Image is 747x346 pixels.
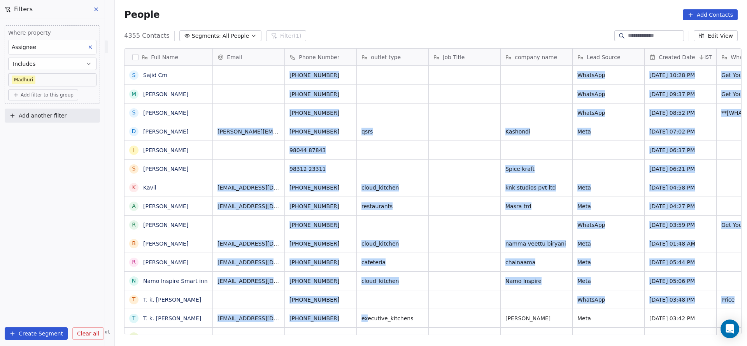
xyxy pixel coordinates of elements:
span: [PHONE_NUMBER] [289,314,352,322]
a: T. k. [PERSON_NAME] [143,315,201,321]
div: N [132,277,136,285]
span: restaurants [361,202,424,210]
span: [DATE] 03:42 PM [649,314,712,322]
a: [PERSON_NAME] [143,241,188,247]
span: All People [223,32,249,40]
div: T [132,295,136,304]
a: Kavil [143,184,156,191]
div: R [132,258,136,266]
div: D [132,127,136,135]
span: [PHONE_NUMBER] [289,90,352,98]
a: T. k. [PERSON_NAME] [143,297,201,303]
div: Job Title [429,49,500,65]
span: 98044 87843 [289,146,352,154]
span: People [124,9,160,21]
span: Meta [577,128,640,135]
span: [DATE] 06:21 PM [649,165,712,173]
div: outlet type [357,49,428,65]
span: cafeteria [361,258,424,266]
span: [DATE] 09:26 AM [649,333,712,341]
span: Masra trd [505,202,568,210]
span: [PERSON_NAME] [505,314,568,322]
span: cloud_kitchen [361,333,424,341]
span: outlet type [371,53,401,61]
span: Meta [577,277,640,285]
div: K [132,183,136,191]
span: Segments: [192,32,221,40]
span: Phone Number [299,53,339,61]
span: cloud_kitchen [361,277,424,285]
span: [PHONE_NUMBER] [289,221,352,229]
span: [DATE] 05:06 PM [649,277,712,285]
div: S [132,109,136,117]
span: [PHONE_NUMBER] [289,258,352,266]
a: [PERSON_NAME] [143,259,188,265]
span: Lead Source [587,53,620,61]
span: Namo Inspire [505,277,568,285]
span: [PHONE_NUMBER] [289,71,352,79]
span: [DATE] 03:48 PM [649,296,712,304]
span: qsrs [361,128,424,135]
span: [DATE] 06:37 PM [649,146,712,154]
span: [DATE] 09:37 PM [649,90,712,98]
span: Spice kraft [505,165,568,173]
span: WhatsApp [577,109,640,117]
span: [DATE] 04:58 PM [649,184,712,191]
div: S [132,71,136,79]
span: Full Name [151,53,178,61]
a: [PERSON_NAME] [143,222,188,228]
a: Sajid Cm [143,72,167,78]
span: [PHONE_NUMBER] [289,296,352,304]
span: Meta [577,184,640,191]
span: [EMAIL_ADDRESS][DOMAIN_NAME] [217,184,280,191]
span: [PHONE_NUMBER] [289,240,352,248]
div: Created DateIST [645,49,716,65]
span: WhatsApp [577,90,640,98]
div: M [132,90,136,98]
span: Meta [577,202,640,210]
span: Meta [577,258,640,266]
a: [PERSON_NAME] [143,128,188,135]
span: Email [227,53,242,61]
span: [PHONE_NUMBER] [289,333,352,341]
div: i [133,146,135,154]
span: [PHONE_NUMBER] [289,109,352,117]
span: [EMAIL_ADDRESS][DOMAIN_NAME] [217,333,280,341]
span: [DATE] 04:27 PM [649,202,712,210]
span: executive_kitchens [361,314,424,322]
span: [EMAIL_ADDRESS][DOMAIN_NAME] [217,277,280,285]
span: The SRI KITCHEN [505,333,568,341]
span: company name [515,53,557,61]
span: [DATE] 01:48 AM [649,240,712,248]
span: [DATE] 08:52 PM [649,109,712,117]
span: [DATE] 10:28 PM [649,71,712,79]
span: [EMAIL_ADDRESS][DOMAIN_NAME] [217,240,280,248]
span: [EMAIL_ADDRESS][DOMAIN_NAME] [217,314,280,322]
span: 98312 23311 [289,165,352,173]
button: Filter(1) [266,30,306,41]
div: A [132,333,136,341]
span: Meta [577,240,640,248]
span: [DATE] 05:44 PM [649,258,712,266]
span: IST [705,54,712,60]
span: cloud_kitchen [361,184,424,191]
span: [DATE] 03:59 PM [649,221,712,229]
span: [DATE] 07:02 PM [649,128,712,135]
div: grid [124,66,213,335]
div: company name [501,49,572,65]
a: [PERSON_NAME] [143,203,188,209]
a: [PERSON_NAME] [143,334,188,340]
span: WhatsApp [577,71,640,79]
div: Email [213,49,284,65]
span: [PERSON_NAME][EMAIL_ADDRESS][DOMAIN_NAME] [217,128,280,135]
div: A [132,202,136,210]
button: Add Contacts [683,9,738,20]
span: Job Title [443,53,465,61]
span: Created Date [659,53,695,61]
div: s [132,165,136,173]
div: Full Name [124,49,212,65]
div: Lead Source [573,49,644,65]
span: [PHONE_NUMBER] [289,184,352,191]
span: namma veettu biryani [505,240,568,248]
span: [EMAIL_ADDRESS][DOMAIN_NAME] [217,258,280,266]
